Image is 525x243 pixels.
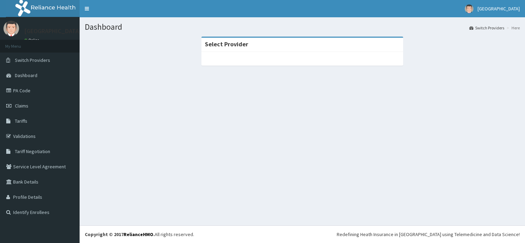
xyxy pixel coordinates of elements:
[15,118,27,124] span: Tariffs
[15,72,37,78] span: Dashboard
[3,21,19,36] img: User Image
[505,25,520,31] li: Here
[15,148,50,155] span: Tariff Negotiation
[15,103,28,109] span: Claims
[85,231,155,237] strong: Copyright © 2017 .
[465,4,473,13] img: User Image
[337,231,520,238] div: Redefining Heath Insurance in [GEOGRAPHIC_DATA] using Telemedicine and Data Science!
[15,57,50,63] span: Switch Providers
[205,40,248,48] strong: Select Provider
[80,225,525,243] footer: All rights reserved.
[85,22,520,31] h1: Dashboard
[24,38,41,43] a: Online
[469,25,504,31] a: Switch Providers
[478,6,520,12] span: [GEOGRAPHIC_DATA]
[24,28,81,34] p: [GEOGRAPHIC_DATA]
[124,231,153,237] a: RelianceHMO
